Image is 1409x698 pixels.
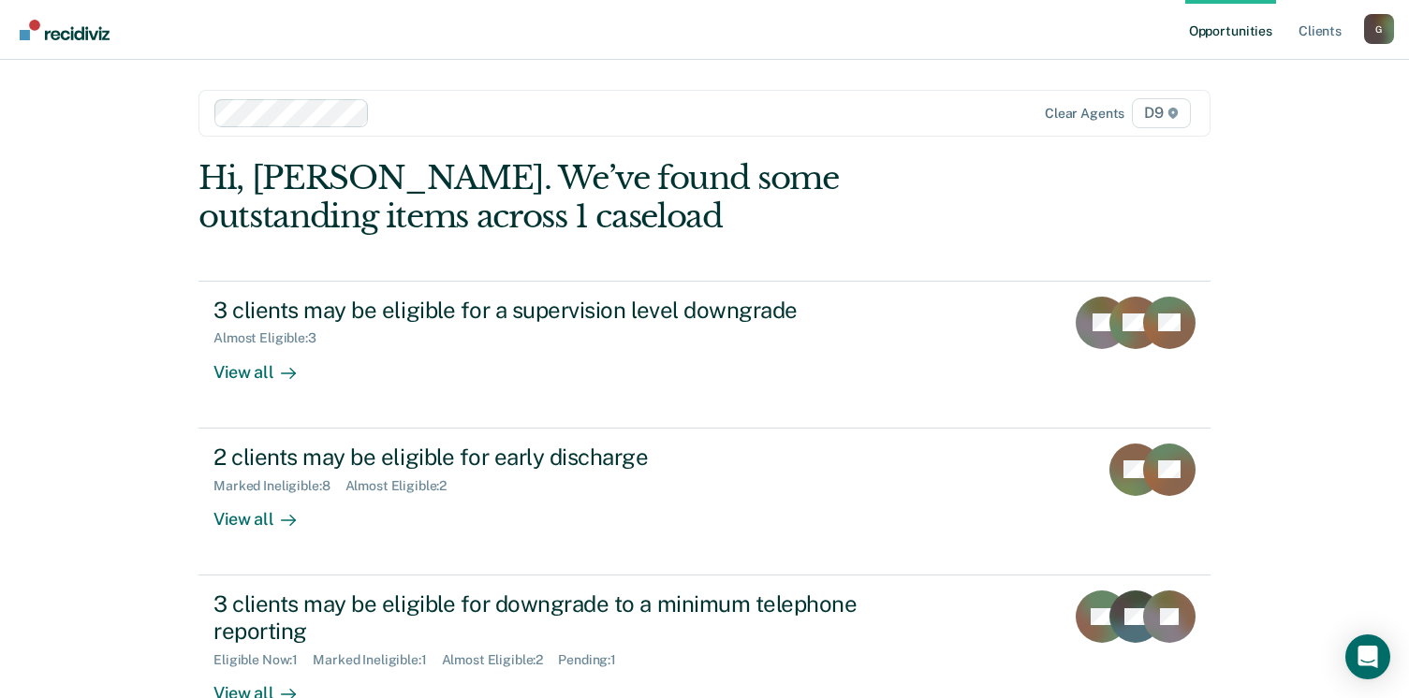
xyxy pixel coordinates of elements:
[198,429,1211,575] a: 2 clients may be eligible for early dischargeMarked Ineligible:8Almost Eligible:2View all
[558,652,631,668] div: Pending : 1
[1345,634,1390,679] div: Open Intercom Messenger
[213,346,318,383] div: View all
[20,20,110,40] img: Recidiviz
[1045,106,1124,122] div: Clear agents
[213,297,871,324] div: 3 clients may be eligible for a supervision level downgrade
[213,493,318,530] div: View all
[213,652,313,668] div: Eligible Now : 1
[213,478,345,494] div: Marked Ineligible : 8
[1364,14,1394,44] div: G
[442,652,559,668] div: Almost Eligible : 2
[1132,98,1191,128] span: D9
[213,444,871,471] div: 2 clients may be eligible for early discharge
[345,478,462,494] div: Almost Eligible : 2
[198,281,1211,429] a: 3 clients may be eligible for a supervision level downgradeAlmost Eligible:3View all
[213,590,871,645] div: 3 clients may be eligible for downgrade to a minimum telephone reporting
[198,159,1008,236] div: Hi, [PERSON_NAME]. We’ve found some outstanding items across 1 caseload
[313,652,441,668] div: Marked Ineligible : 1
[1364,14,1394,44] button: Profile dropdown button
[213,330,331,346] div: Almost Eligible : 3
